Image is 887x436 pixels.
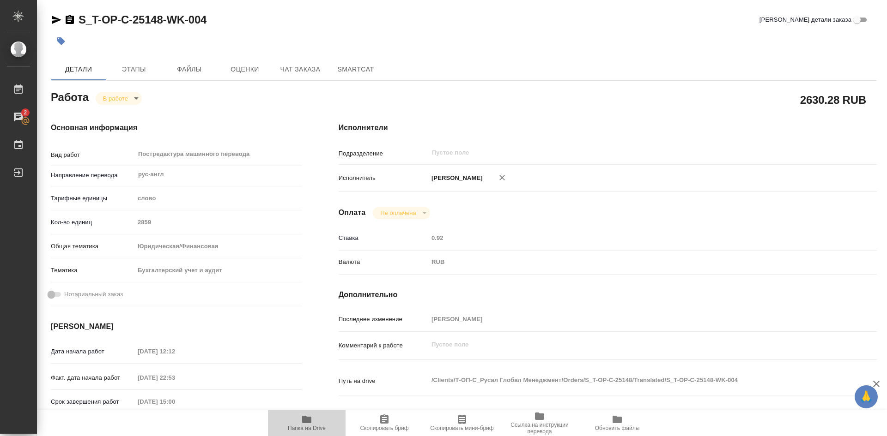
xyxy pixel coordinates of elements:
h4: Основная информация [51,122,302,133]
input: Пустое поле [134,371,215,384]
button: Не оплачена [377,209,419,217]
input: Пустое поле [134,345,215,358]
button: Удалить исполнителя [492,167,512,188]
p: Факт. дата начала работ [51,373,134,382]
span: Скопировать мини-бриф [430,425,493,431]
p: Вид работ [51,150,134,160]
p: Путь на drive [339,376,428,386]
button: Скопировать бриф [346,410,423,436]
div: Юридическая/Финансовая [134,239,302,254]
input: Пустое поле [428,312,832,326]
span: Детали [56,64,101,75]
p: Исполнитель [339,173,428,183]
span: 🙏 [858,387,874,406]
span: Ссылка на инструкции перевода [506,422,573,435]
div: RUB [428,254,832,270]
button: Ссылка на инструкции перевода [501,410,578,436]
p: Кол-во единиц [51,218,134,227]
div: слово [134,191,302,206]
p: Срок завершения работ [51,397,134,406]
h4: Исполнители [339,122,877,133]
button: Обновить файлы [578,410,656,436]
div: В работе [373,207,430,219]
button: В работе [100,95,131,102]
div: Бухгалтерский учет и аудит [134,263,302,278]
span: Чат заказа [278,64,322,75]
span: Файлы [167,64,212,75]
p: Валюта [339,257,428,267]
span: Нотариальный заказ [64,290,123,299]
button: Скопировать мини-бриф [423,410,501,436]
input: Пустое поле [134,395,215,408]
h2: Работа [51,88,89,105]
span: Скопировать бриф [360,425,408,431]
p: Направление перевода [51,171,134,180]
span: Оценки [223,64,267,75]
p: Общая тематика [51,242,134,251]
span: SmartCat [334,64,378,75]
input: Пустое поле [428,231,832,245]
button: Скопировать ссылку для ЯМессенджера [51,14,62,25]
input: Пустое поле [431,147,810,158]
p: Тематика [51,266,134,275]
a: 2 [2,106,35,129]
span: Папка на Drive [288,425,326,431]
a: S_T-OP-C-25148-WK-004 [79,13,207,26]
p: Дата начала работ [51,347,134,356]
button: Добавить тэг [51,31,71,51]
h4: [PERSON_NAME] [51,321,302,332]
p: Последнее изменение [339,315,428,324]
span: Этапы [112,64,156,75]
span: Обновить файлы [595,425,640,431]
p: Ставка [339,233,428,243]
p: [PERSON_NAME] [428,173,483,183]
p: Комментарий к работе [339,341,428,350]
button: Папка на Drive [268,410,346,436]
h4: Оплата [339,207,366,218]
span: [PERSON_NAME] детали заказа [759,15,851,24]
p: Тарифные единицы [51,194,134,203]
button: 🙏 [855,385,878,408]
h4: Дополнительно [339,289,877,300]
h2: 2630.28 RUB [800,92,866,108]
textarea: /Clients/Т-ОП-С_Русал Глобал Менеджмент/Orders/S_T-OP-C-25148/Translated/S_T-OP-C-25148-WK-004 [428,372,832,388]
button: Скопировать ссылку [64,14,75,25]
input: Пустое поле [134,215,302,229]
span: 2 [18,108,32,117]
div: В работе [96,92,142,105]
p: Подразделение [339,149,428,158]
